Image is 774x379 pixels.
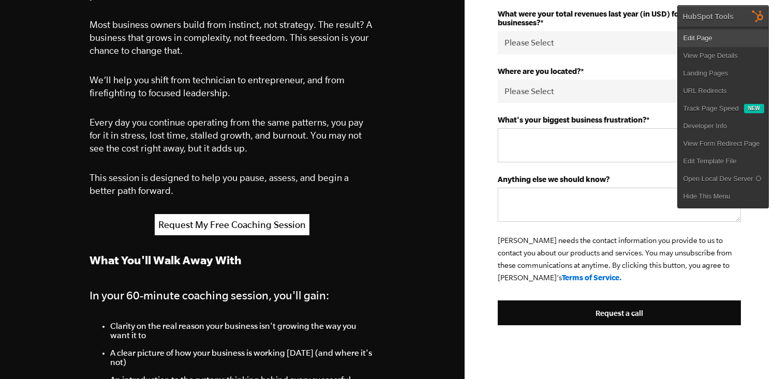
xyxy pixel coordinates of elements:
h4: In your 60-minute coaching session, you'll gain: [90,286,375,305]
p: [PERSON_NAME] needs the contact information you provide to us to contact you about our products a... [498,234,741,284]
a: Track Page Speed [678,100,743,117]
span: This session is designed to help you pause, assess, and begin a better path forward. [90,172,349,196]
strong: What were your total revenues last year (in USD) for all your businesses? [498,9,710,27]
strong: Anything else we should know? [498,175,609,184]
div: HubSpot Tools Edit PageView Page DetailsLanding PagesURL Redirects Track Page Speed New Developer... [677,5,769,208]
div: HubSpot Tools [682,12,734,21]
a: Request My Free Coaching Session [155,214,309,235]
a: Open Local Dev Server [678,170,768,188]
span: A clear picture of how your business is working [DATE] (and where it's not) [110,348,372,367]
a: Developer Info [678,117,768,135]
a: Edit Template File [678,153,768,170]
a: View Form Redirect Page [678,135,768,153]
input: Request a call [498,300,741,325]
div: New [744,104,764,113]
span: Most business owners build from instinct, not strategy. The result? A business that grows in comp... [90,19,372,56]
a: View Page Details [678,47,768,65]
a: URL Redirects [678,82,768,100]
img: HubSpot Tools Menu Toggle [747,5,769,27]
strong: What's your biggest business frustration? [498,115,646,124]
a: Hide This Menu [678,188,768,205]
strong: Where are you located? [498,67,580,75]
span: Clarity on the real reason your business isn't growing the way you want it to [110,321,356,340]
span: We’ll help you shift from technician to entrepreneur, and from firefighting to focused leadership. [90,74,345,98]
span: Every day you continue operating from the same patterns, you pay for it in stress, lost time, sta... [90,117,363,154]
strong: What You'll Walk Away With [90,253,242,266]
a: Edit Page [678,29,768,47]
a: Terms of Service. [562,273,622,282]
a: Landing Pages [678,65,768,82]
